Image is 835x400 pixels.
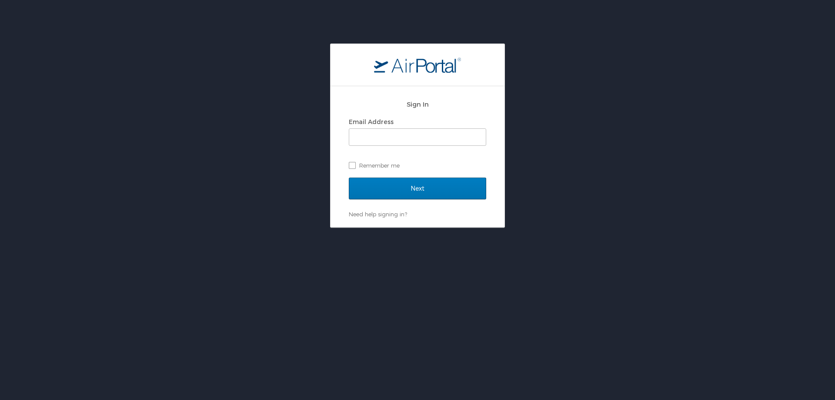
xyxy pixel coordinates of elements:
img: logo [374,57,461,73]
h2: Sign In [349,99,486,109]
a: Need help signing in? [349,211,407,218]
input: Next [349,178,486,199]
label: Email Address [349,118,394,125]
label: Remember me [349,159,486,172]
